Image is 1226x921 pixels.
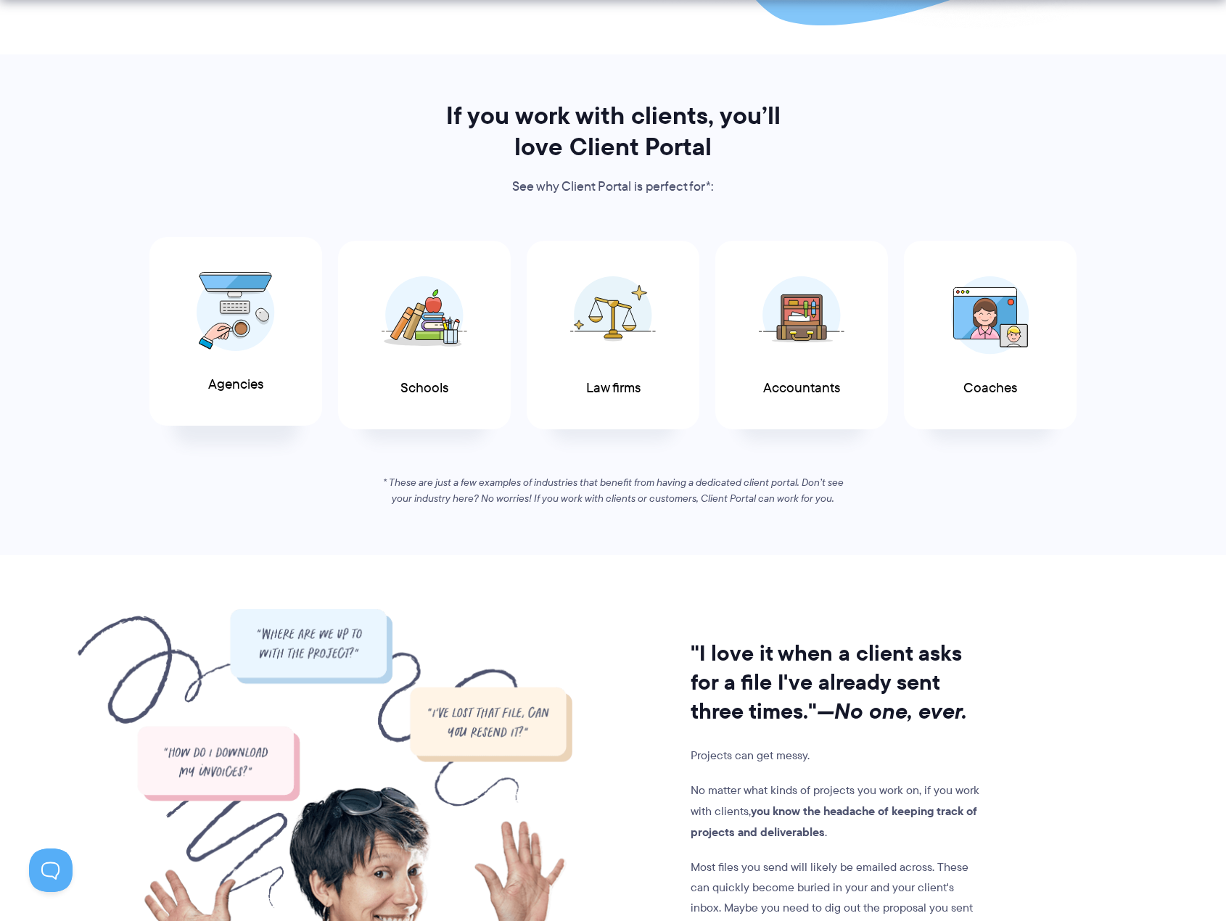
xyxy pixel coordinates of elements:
h2: "I love it when a client asks for a file I've already sent three times." [691,639,985,726]
a: Schools [338,241,511,430]
iframe: Toggle Customer Support [29,848,73,892]
span: Agencies [208,377,263,392]
strong: you know the headache of keeping track of projects and deliverables [691,802,977,841]
p: See why Client Portal is perfect for*: [426,176,800,198]
span: Schools [400,381,448,396]
a: Law firms [527,241,699,430]
em: * These are just a few examples of industries that benefit from having a dedicated client portal.... [383,475,844,505]
a: Coaches [904,241,1077,430]
a: Agencies [149,237,322,426]
span: Coaches [963,381,1017,396]
p: Projects can get messy. [691,746,985,766]
h2: If you work with clients, you’ll love Client Portal [426,100,800,162]
p: No matter what kinds of projects you work on, if you work with clients, . [691,780,985,843]
span: Law firms [586,381,641,396]
span: Accountants [763,381,840,396]
i: —No one, ever. [817,695,967,727]
a: Accountants [715,241,888,430]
